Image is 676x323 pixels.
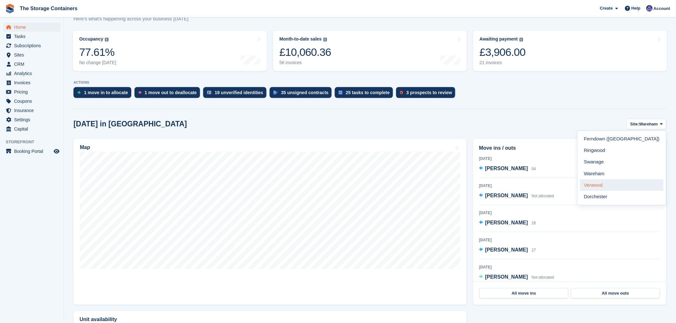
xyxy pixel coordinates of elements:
a: 19 unverified identities [203,87,270,101]
span: [PERSON_NAME] [485,166,528,171]
a: 25 tasks to complete [335,87,396,101]
h2: Map [80,145,90,150]
span: Home [14,23,52,32]
a: Month-to-date sales £10,060.36 56 invoices [273,31,467,71]
span: Pricing [14,87,52,96]
h2: Unit availability [80,317,117,322]
div: £10,060.36 [280,46,331,59]
span: Account [654,5,670,12]
span: CRM [14,60,52,69]
h2: Move ins / outs [479,144,660,152]
img: contract_signature_icon-13c848040528278c33f63329250d36e43548de30e8caae1d1a13099fd9432cc5.svg [273,91,278,94]
span: Insurance [14,106,52,115]
span: Capital [14,124,52,133]
div: Month-to-date sales [280,36,322,42]
div: 19 unverified identities [215,90,263,95]
a: All move ins [480,288,569,298]
a: Ringwood [580,145,664,156]
span: Not allocated [532,275,554,280]
img: verify_identity-adf6edd0f0f0b5bbfe63781bf79b02c33cf7c696d77639b501bdc392416b5a36.svg [207,91,211,94]
div: Occupancy [79,36,103,42]
a: menu [3,106,60,115]
a: [PERSON_NAME] 28 [479,219,536,227]
div: [DATE] [479,210,660,216]
div: 56 invoices [280,60,331,65]
div: [DATE] [479,156,660,161]
div: £3,906.00 [480,46,526,59]
a: Ferndown ([GEOGRAPHIC_DATA]) [580,133,664,145]
a: [PERSON_NAME] 27 [479,246,536,254]
div: [DATE] [479,264,660,270]
a: All move outs [571,288,660,298]
span: Settings [14,115,52,124]
p: Here's what's happening across your business [DATE] [73,15,200,23]
div: 25 tasks to complete [346,90,390,95]
a: Dorchester [580,191,664,202]
img: task-75834270c22a3079a89374b754ae025e5fb1db73e45f91037f5363f120a921f8.svg [339,91,342,94]
a: Preview store [53,147,60,155]
span: Subscriptions [14,41,52,50]
a: Swanage [580,156,664,168]
a: Verwood [580,179,664,191]
a: menu [3,97,60,106]
a: menu [3,60,60,69]
div: Awaiting payment [480,36,518,42]
button: Site: Wareham [627,119,666,129]
a: [PERSON_NAME] 04 [479,165,536,173]
a: menu [3,50,60,59]
a: 1 move out to deallocate [134,87,203,101]
a: Map [73,139,467,305]
span: Create [600,5,613,11]
img: Dan Excell [646,5,653,11]
div: 21 invoices [480,60,526,65]
span: Storefront [6,139,64,145]
span: Invoices [14,78,52,87]
p: ACTIONS [73,80,666,85]
img: move_ins_to_allocate_icon-fdf77a2bb77ea45bf5b3d319d69a93e2d87916cf1d5bf7949dd705db3b84f3ca.svg [77,91,81,94]
a: menu [3,32,60,41]
a: menu [3,41,60,50]
a: Wareham [580,168,664,179]
span: Wareham [639,121,658,127]
span: [PERSON_NAME] [485,220,528,225]
span: Not allocated [532,194,554,198]
div: 35 unsigned contracts [281,90,329,95]
a: [PERSON_NAME] Not allocated [479,192,554,200]
span: Help [632,5,641,11]
span: Coupons [14,97,52,106]
a: [PERSON_NAME] Not allocated [479,273,554,282]
a: 35 unsigned contracts [270,87,335,101]
span: [PERSON_NAME] [485,247,528,252]
img: stora-icon-8386f47178a22dfd0bd8f6a31ec36ba5ce8667c1dd55bd0f319d3a0aa187defe.svg [5,4,15,13]
img: icon-info-grey-7440780725fd019a000dd9b08b2336e03edf1995a4989e88bcd33f0948082b44.svg [105,38,109,41]
div: [DATE] [479,183,660,189]
a: The Storage Containers [17,3,80,14]
span: Analytics [14,69,52,78]
span: Booking Portal [14,147,52,156]
a: menu [3,69,60,78]
span: Sites [14,50,52,59]
img: prospect-51fa495bee0391a8d652442698ab0144808aea92771e9ea1ae160a38d050c398.svg [400,91,403,94]
a: 3 prospects to review [396,87,458,101]
a: menu [3,23,60,32]
div: 1 move in to allocate [84,90,128,95]
h2: [DATE] in [GEOGRAPHIC_DATA] [73,120,187,128]
span: Tasks [14,32,52,41]
img: move_outs_to_deallocate_icon-f764333ba52eb49d3ac5e1228854f67142a1ed5810a6f6cc68b1a99e826820c5.svg [138,91,142,94]
span: 04 [532,167,536,171]
a: menu [3,87,60,96]
span: 27 [532,248,536,252]
a: Awaiting payment £3,906.00 21 invoices [473,31,667,71]
a: menu [3,147,60,156]
a: menu [3,78,60,87]
a: Occupancy 77.61% No change [DATE] [73,31,267,71]
div: 1 move out to deallocate [145,90,197,95]
a: menu [3,124,60,133]
a: menu [3,115,60,124]
div: 3 prospects to review [406,90,452,95]
span: Site: [630,121,639,127]
img: icon-info-grey-7440780725fd019a000dd9b08b2336e03edf1995a4989e88bcd33f0948082b44.svg [519,38,523,41]
span: [PERSON_NAME] [485,274,528,280]
div: No change [DATE] [79,60,116,65]
span: [PERSON_NAME] [485,193,528,198]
